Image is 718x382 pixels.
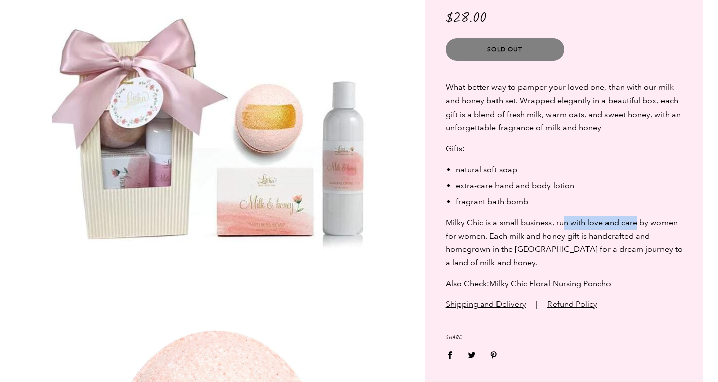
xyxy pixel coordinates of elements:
span: extra-care hand and body lotion [456,181,574,190]
a: Share on Facebook [446,344,460,365]
a: Refund Policy [547,299,597,309]
span: Sold Out [487,46,522,53]
span: | [536,299,538,309]
span: $28.00 [446,7,487,30]
div: Share [446,334,683,342]
span: Milky Chic is a small business, run with love and care by women for women. Each milk and honey gi... [446,217,683,267]
span: fragrant bath bomb [456,197,528,206]
span: What better way to pamper your loved one, than with our milk and honey bath set. Wrapped elegantl... [446,82,681,132]
a: Share on Twitter [462,344,482,365]
a: Share on Pinterest [484,344,504,365]
span: natural soft soap [456,165,517,174]
a: Shipping and Delivery [446,299,526,309]
a: Milky Chic Floral Nursing Poncho [489,279,611,288]
button: Sold Out [446,38,564,61]
span: Gifts: [446,144,465,153]
span: Also Check: [446,279,611,288]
